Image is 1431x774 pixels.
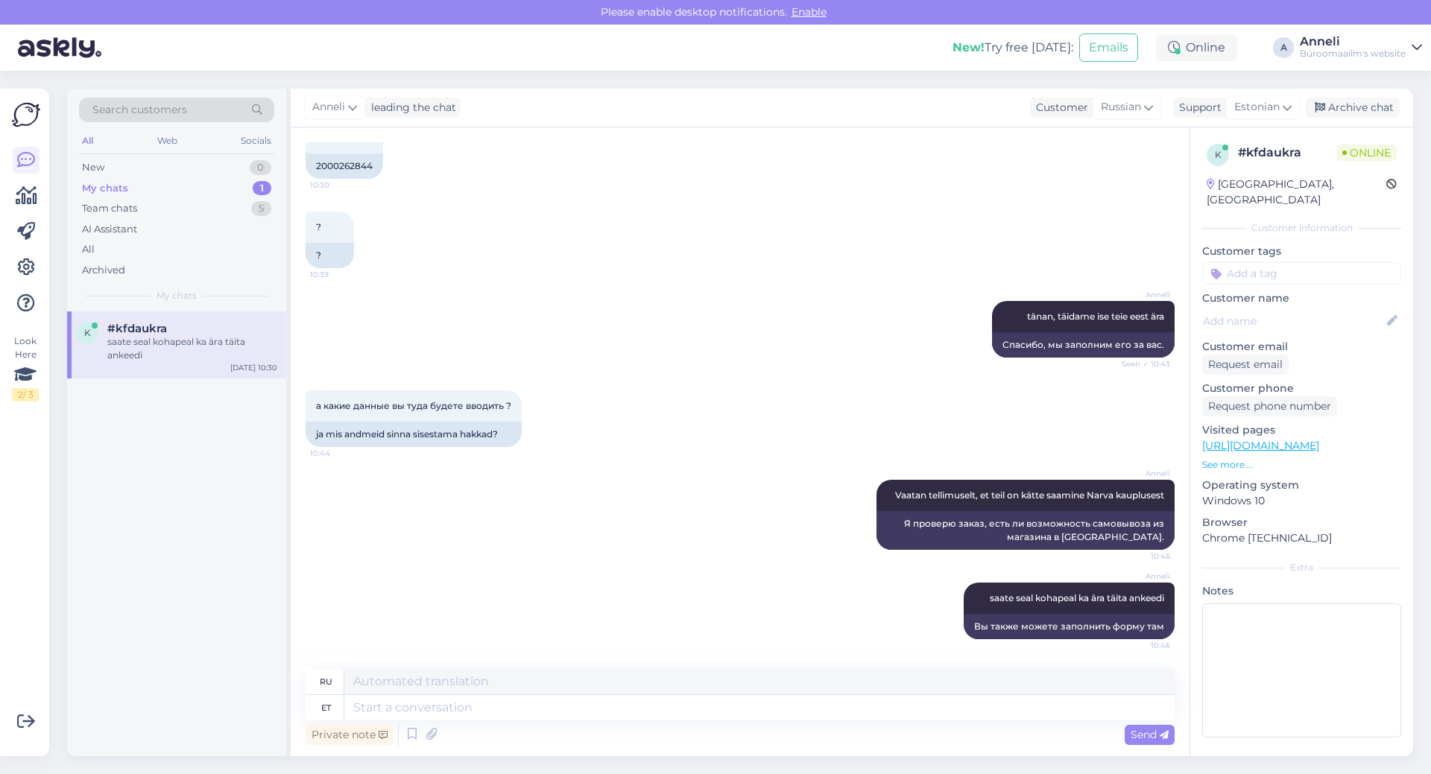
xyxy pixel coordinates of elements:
span: Search customers [92,102,187,118]
span: k [84,327,91,338]
span: Anneli [312,99,345,115]
span: Online [1336,145,1397,161]
input: Add name [1203,313,1384,329]
div: AI Assistant [82,222,137,237]
input: Add a tag [1202,262,1401,285]
span: ? [316,221,321,232]
div: # kfdaukra [1238,144,1336,162]
div: 2000262844 [306,153,383,179]
div: Request email [1202,355,1289,375]
div: Спасибо, мы заполним его за вас. [992,332,1175,358]
div: Support [1173,100,1222,115]
div: Private note [306,725,394,745]
p: Visited pages [1202,422,1401,438]
span: 10:30 [310,180,366,191]
span: tänan, täidame ise teie eest ära [1027,311,1164,322]
div: 1 [253,181,271,196]
p: Customer tags [1202,244,1401,259]
div: My chats [82,181,128,196]
a: AnneliBüroomaailm's website [1300,36,1422,60]
div: Socials [238,131,274,150]
img: Askly Logo [12,101,40,129]
span: а какие данные вы туда будете вводить ? [316,400,511,411]
p: See more ... [1202,458,1401,472]
button: Emails [1079,34,1138,62]
span: Russian [1101,99,1141,115]
span: 10:39 [310,269,366,280]
div: A [1273,37,1294,58]
div: Archived [82,263,125,278]
span: 10:46 [1114,551,1170,562]
span: Seen ✓ 10:43 [1114,358,1170,369]
span: Vaatan tellimuselt, et teil on kätte saamine Narva kauplusest [895,489,1164,501]
div: Customer [1030,100,1088,115]
div: Extra [1202,561,1401,574]
div: Look Here [12,334,39,402]
div: ja mis andmeid sinna sisestama hakkad? [306,422,522,447]
div: [GEOGRAPHIC_DATA], [GEOGRAPHIC_DATA] [1207,177,1386,208]
span: Anneli [1114,571,1170,582]
span: 10:44 [310,448,366,459]
p: Customer name [1202,291,1401,306]
span: Enable [787,5,831,19]
div: Customer information [1202,221,1401,235]
span: Send [1131,728,1169,741]
span: saate seal kohapeal ka ära täita ankeedi [990,592,1164,603]
div: saate seal kohapeal ka ära täita ankeedi [107,335,277,362]
div: leading the chat [365,100,456,115]
div: ? [306,243,354,268]
p: Chrome [TECHNICAL_ID] [1202,530,1401,546]
span: #kfdaukra [107,322,167,335]
div: New [82,160,104,175]
b: New! [953,40,985,54]
div: Я проверю заказ, есть ли возможность самовывоза из магазина в [GEOGRAPHIC_DATA]. [876,511,1175,550]
span: k [1215,149,1222,160]
div: Try free [DATE]: [953,39,1073,57]
div: et [321,695,331,720]
span: My chats [157,289,197,302]
p: Browser [1202,515,1401,530]
p: Customer email [1202,339,1401,355]
div: 0 [250,160,271,175]
p: Windows 10 [1202,493,1401,509]
div: All [79,131,96,150]
div: 2 / 3 [12,388,39,402]
p: Operating system [1202,478,1401,493]
div: Вы также можете заполнить форму там [964,614,1175,639]
div: Online [1156,34,1237,61]
span: 10:46 [1114,640,1170,651]
div: Büroomaailm's website [1300,48,1406,60]
p: Notes [1202,583,1401,599]
span: Estonian [1234,99,1280,115]
span: Anneli [1114,289,1170,300]
a: [URL][DOMAIN_NAME] [1202,439,1319,452]
div: Web [154,131,180,150]
span: Anneli [1114,468,1170,479]
p: Customer phone [1202,381,1401,396]
div: 5 [251,201,271,216]
div: Archive chat [1306,98,1400,118]
div: Anneli [1300,36,1406,48]
div: ru [320,669,332,694]
div: Team chats [82,201,137,216]
div: Request phone number [1202,396,1337,416]
div: [DATE] 10:30 [230,362,277,373]
div: All [82,242,95,257]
